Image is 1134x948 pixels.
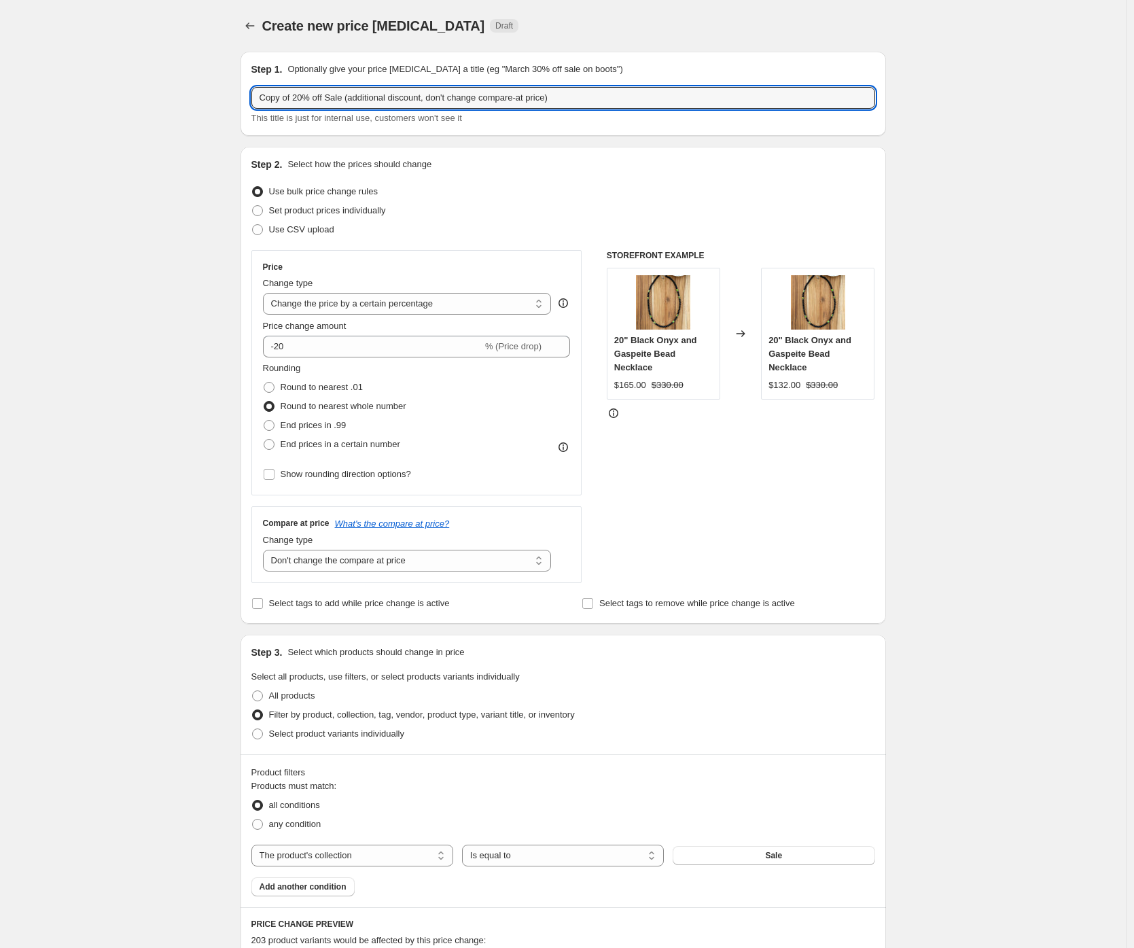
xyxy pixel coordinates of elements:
[263,518,330,529] h3: Compare at price
[652,379,684,392] strike: $330.00
[251,877,355,896] button: Add another condition
[599,598,795,608] span: Select tags to remove while price change is active
[636,275,690,330] img: IMG_4697_0c8e1eee-2912-42fb-9d47-9d0f2636d267_80x.heic
[335,519,450,529] button: What's the compare at price?
[614,335,697,372] span: 20" Black Onyx and Gaspeite Bead Necklace
[768,379,800,392] div: $132.00
[263,535,313,545] span: Change type
[614,379,646,392] div: $165.00
[269,205,386,215] span: Set product prices individually
[251,113,462,123] span: This title is just for internal use, customers won't see it
[251,87,875,109] input: 30% off holiday sale
[263,336,482,357] input: -15
[269,709,575,720] span: Filter by product, collection, tag, vendor, product type, variant title, or inventory
[269,598,450,608] span: Select tags to add while price change is active
[251,671,520,682] span: Select all products, use filters, or select products variants individually
[287,646,464,659] p: Select which products should change in price
[269,800,320,810] span: all conditions
[673,846,874,865] button: Sale
[495,20,513,31] span: Draft
[806,379,838,392] strike: $330.00
[607,250,875,261] h6: STOREFRONT EXAMPLE
[556,296,570,310] div: help
[269,728,404,739] span: Select product variants individually
[251,63,283,76] h2: Step 1.
[281,382,363,392] span: Round to nearest .01
[251,646,283,659] h2: Step 3.
[263,363,301,373] span: Rounding
[269,186,378,196] span: Use bulk price change rules
[281,401,406,411] span: Round to nearest whole number
[269,224,334,234] span: Use CSV upload
[251,781,337,791] span: Products must match:
[251,919,875,930] h6: PRICE CHANGE PREVIEW
[263,278,313,288] span: Change type
[269,690,315,701] span: All products
[263,321,347,331] span: Price change amount
[241,16,260,35] button: Price change jobs
[262,18,485,33] span: Create new price [MEDICAL_DATA]
[251,158,283,171] h2: Step 2.
[791,275,845,330] img: IMG_4697_0c8e1eee-2912-42fb-9d47-9d0f2636d267_80x.heic
[251,766,875,779] div: Product filters
[269,819,321,829] span: any condition
[281,439,400,449] span: End prices in a certain number
[485,341,542,351] span: % (Price drop)
[251,935,486,945] span: 203 product variants would be affected by this price change:
[287,158,431,171] p: Select how the prices should change
[768,335,851,372] span: 20" Black Onyx and Gaspeite Bead Necklace
[765,850,782,861] span: Sale
[287,63,622,76] p: Optionally give your price [MEDICAL_DATA] a title (eg "March 30% off sale on boots")
[281,420,347,430] span: End prices in .99
[260,881,347,892] span: Add another condition
[281,469,411,479] span: Show rounding direction options?
[263,262,283,273] h3: Price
